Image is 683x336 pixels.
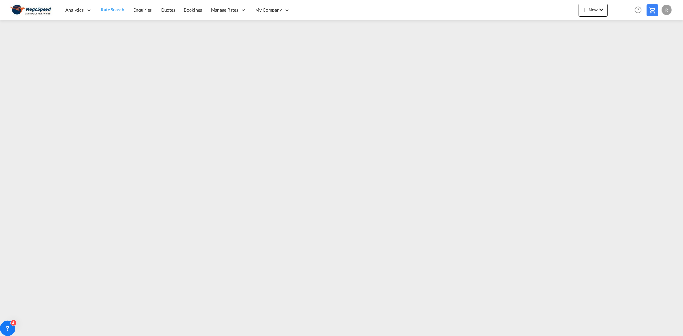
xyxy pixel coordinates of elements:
img: ad002ba0aea611eda5429768204679d3.JPG [10,3,53,17]
span: Bookings [184,7,202,12]
span: Enquiries [133,7,152,12]
md-icon: icon-chevron-down [598,6,605,13]
div: R [662,5,672,15]
div: Help [633,4,647,16]
button: icon-plus 400-fgNewicon-chevron-down [579,4,608,17]
span: My Company [256,7,282,13]
md-icon: icon-plus 400-fg [581,6,589,13]
span: Analytics [65,7,84,13]
span: Manage Rates [211,7,238,13]
span: Help [633,4,644,15]
span: Quotes [161,7,175,12]
span: Rate Search [101,7,124,12]
span: New [581,7,605,12]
